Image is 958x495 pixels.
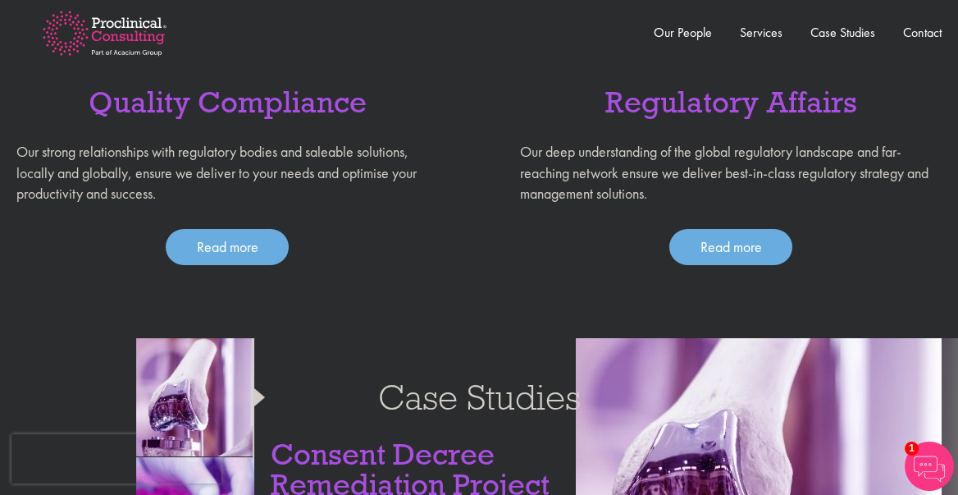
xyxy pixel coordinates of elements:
[905,442,919,456] span: 1
[605,82,857,121] a: Regulatory Affairs
[11,434,221,484] iframe: reCAPTCHA
[166,229,289,265] a: Read more
[903,24,942,41] a: Contact
[520,141,942,204] p: Our deep understanding of the global regulatory landscape and far-reaching network ensure we deli...
[654,24,712,41] a: Our People
[740,24,782,41] a: Services
[89,82,367,121] a: Quality Compliance
[810,24,875,41] a: Case Studies
[16,141,438,204] p: Our strong relationships with regulatory bodies and saleable solutions, locally and globally, ens...
[905,442,954,491] img: Chatbot
[669,229,792,265] a: Read more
